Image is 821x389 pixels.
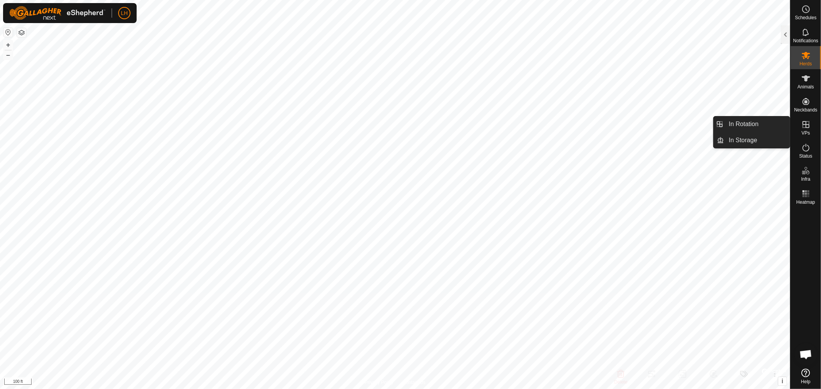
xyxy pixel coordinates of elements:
[403,379,425,386] a: Contact Us
[796,200,815,204] span: Heatmap
[3,28,13,37] button: Reset Map
[798,85,814,89] span: Animals
[791,366,821,387] a: Help
[801,177,810,181] span: Infra
[782,378,783,384] span: i
[121,9,128,17] span: LH
[801,131,810,135] span: VPs
[801,379,811,384] span: Help
[3,50,13,60] button: –
[714,133,790,148] li: In Storage
[3,40,13,50] button: +
[795,15,816,20] span: Schedules
[365,379,393,386] a: Privacy Policy
[17,28,26,37] button: Map Layers
[794,343,818,366] div: Open chat
[724,133,790,148] a: In Storage
[799,62,812,66] span: Herds
[724,116,790,132] a: In Rotation
[794,108,817,112] span: Neckbands
[714,116,790,132] li: In Rotation
[778,377,787,386] button: i
[729,136,757,145] span: In Storage
[799,154,812,158] span: Status
[793,38,818,43] span: Notifications
[9,6,105,20] img: Gallagher Logo
[729,120,759,129] span: In Rotation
